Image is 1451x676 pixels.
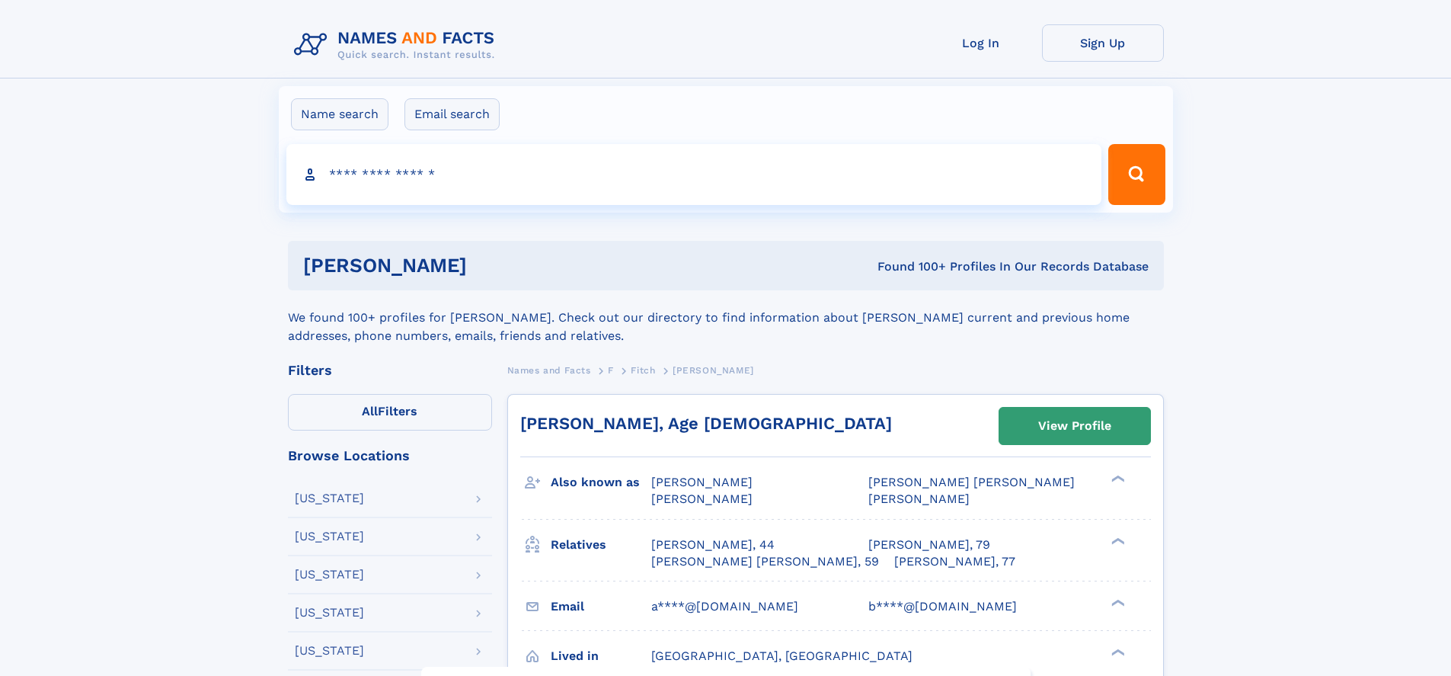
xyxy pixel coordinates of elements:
a: [PERSON_NAME], 44 [651,537,775,553]
div: Found 100+ Profiles In Our Records Database [672,258,1149,275]
span: [PERSON_NAME] [868,492,970,506]
a: Fitch [631,360,655,380]
div: We found 100+ profiles for [PERSON_NAME]. Check out our directory to find information about [PERS... [288,290,1164,345]
span: [PERSON_NAME] [651,492,753,506]
span: [GEOGRAPHIC_DATA], [GEOGRAPHIC_DATA] [651,649,912,663]
div: Browse Locations [288,449,492,463]
h3: Relatives [551,532,651,558]
a: [PERSON_NAME] [PERSON_NAME], 59 [651,553,879,570]
div: [US_STATE] [295,530,364,543]
div: View Profile [1038,408,1111,444]
img: Logo Names and Facts [288,24,507,66]
h3: Lived in [551,643,651,669]
span: [PERSON_NAME] [673,365,754,376]
div: ❯ [1107,598,1126,607]
div: [US_STATE] [295,569,364,581]
div: ❯ [1107,536,1126,546]
span: F [608,365,614,376]
a: [PERSON_NAME], 79 [868,537,990,553]
a: Log In [920,24,1042,62]
span: All [362,404,378,418]
span: Fitch [631,365,655,376]
a: Names and Facts [507,360,591,380]
button: Search Button [1108,144,1165,205]
input: search input [286,144,1102,205]
div: [US_STATE] [295,492,364,505]
a: [PERSON_NAME], 77 [894,553,1015,570]
span: [PERSON_NAME] [PERSON_NAME] [868,475,1075,489]
h3: Email [551,594,651,620]
a: [PERSON_NAME], Age [DEMOGRAPHIC_DATA] [520,414,892,433]
h1: [PERSON_NAME] [303,256,673,275]
label: Filters [288,394,492,431]
label: Name search [291,98,388,130]
div: ❯ [1107,474,1126,484]
a: Sign Up [1042,24,1164,62]
div: Filters [288,364,492,377]
h3: Also known as [551,469,651,495]
a: View Profile [999,408,1150,444]
div: ❯ [1107,647,1126,657]
label: Email search [404,98,500,130]
div: [US_STATE] [295,645,364,657]
div: [US_STATE] [295,607,364,619]
a: F [608,360,614,380]
span: [PERSON_NAME] [651,475,753,489]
